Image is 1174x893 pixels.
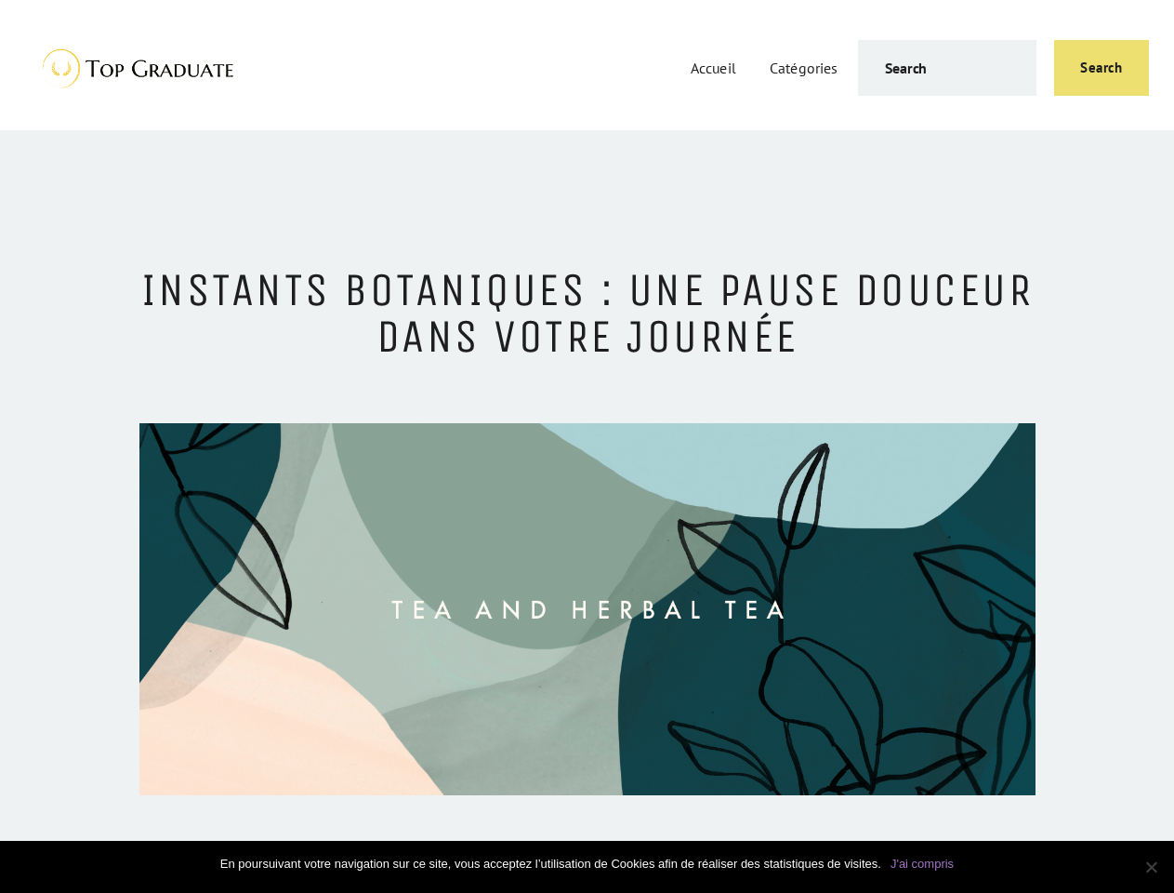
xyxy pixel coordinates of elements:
[858,40,1036,96] input: Search
[139,267,1035,360] h1: Instants Botaniques : Une pause douceur dans votre journée
[220,855,881,873] span: En poursuivant votre navigation sur ce site, vous acceptez l’utilisation de Cookies afin de réali...
[890,855,954,873] a: J'ai compris
[33,40,235,95] img: Stories
[1054,40,1149,96] button: Search
[674,47,753,89] a: Accueil
[1141,858,1160,876] span: Non
[753,47,855,89] a: Catégories
[691,59,736,77] span: Accueil
[770,59,838,77] span: Catégories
